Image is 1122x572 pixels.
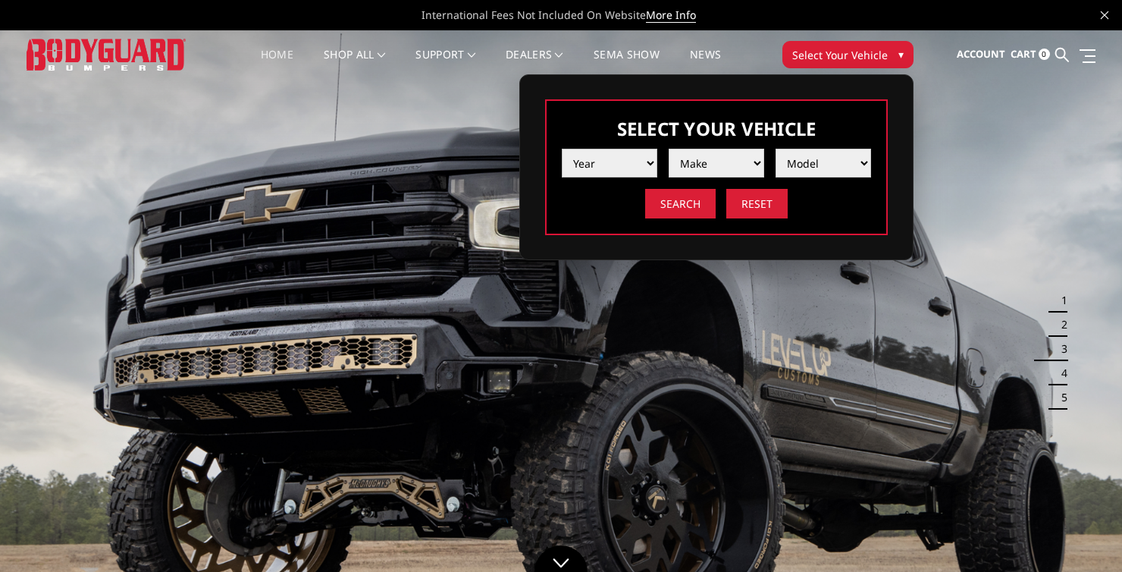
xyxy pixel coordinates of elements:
[1052,385,1067,410] button: 5 of 5
[261,49,293,79] a: Home
[646,8,696,23] a: More Info
[1011,34,1050,75] a: Cart 0
[562,149,657,178] select: Please select the value from list.
[782,41,914,68] button: Select Your Vehicle
[1052,361,1067,385] button: 4 of 5
[1052,337,1067,361] button: 3 of 5
[324,49,385,79] a: shop all
[27,39,186,70] img: BODYGUARD BUMPERS
[1052,313,1067,337] button: 2 of 5
[594,49,660,79] a: SEMA Show
[726,189,788,218] input: Reset
[1039,49,1050,60] span: 0
[534,545,588,572] a: Click to Down
[957,47,1005,61] span: Account
[506,49,563,79] a: Dealers
[645,189,716,218] input: Search
[690,49,721,79] a: News
[669,149,764,178] select: Please select the value from list.
[898,46,904,62] span: ▾
[1011,47,1036,61] span: Cart
[415,49,475,79] a: Support
[562,116,871,141] h3: Select Your Vehicle
[792,47,888,63] span: Select Your Vehicle
[1052,288,1067,313] button: 1 of 5
[957,34,1005,75] a: Account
